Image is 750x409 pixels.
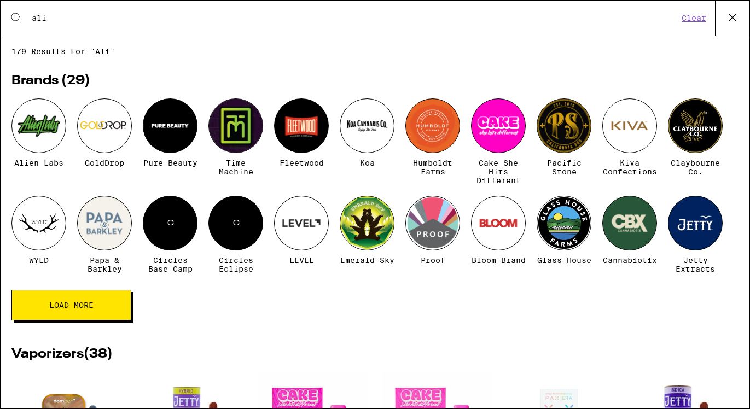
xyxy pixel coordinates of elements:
[11,47,739,56] span: 179 results for "ali"
[668,256,723,273] span: Jetty Extracts
[471,159,526,185] span: Cake She Hits Different
[14,159,63,167] span: Alien Labs
[208,196,263,250] div: C
[668,159,723,176] span: Claybourne Co.
[537,159,591,176] span: Pacific Stone
[678,13,710,23] button: Clear
[602,159,657,176] span: Kiva Confections
[31,13,678,23] input: Search for products & categories
[421,256,445,265] span: Proof
[405,159,460,176] span: Humboldt Farms
[280,159,324,167] span: Fleetwood
[143,196,197,250] div: C
[603,256,657,265] span: Cannabiotix
[143,159,197,167] span: Pure Beauty
[29,256,49,265] span: WYLD
[208,159,263,176] span: Time Machine
[143,256,197,273] span: Circles Base Camp
[340,256,394,265] span: Emerald Sky
[7,8,79,16] span: Hi. Need any help?
[77,256,132,273] span: Papa & Barkley
[289,256,314,265] span: LEVEL
[85,159,124,167] span: GoldDrop
[11,74,739,87] h2: Brands ( 29 )
[11,348,739,361] h2: Vaporizers ( 38 )
[537,256,591,265] span: Glass House
[472,256,526,265] span: Bloom Brand
[49,301,94,309] span: Load More
[11,290,131,320] button: Load More
[360,159,375,167] span: Koa
[208,256,263,273] span: Circles Eclipse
